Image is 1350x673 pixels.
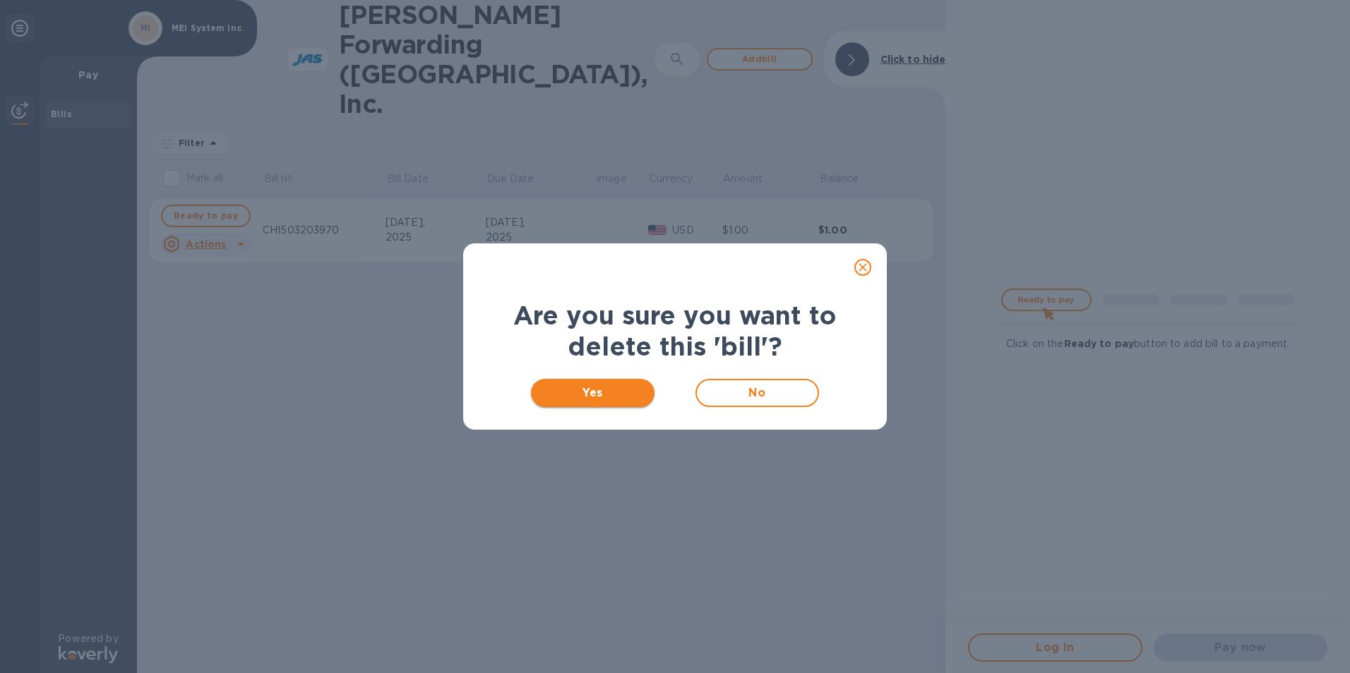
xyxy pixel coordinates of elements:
button: No [695,379,819,407]
span: No [708,384,806,401]
b: Are you sure you want to delete this 'bill'? [513,300,837,362]
button: Yes [531,379,655,407]
span: Yes [542,384,643,401]
button: close [846,250,880,284]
